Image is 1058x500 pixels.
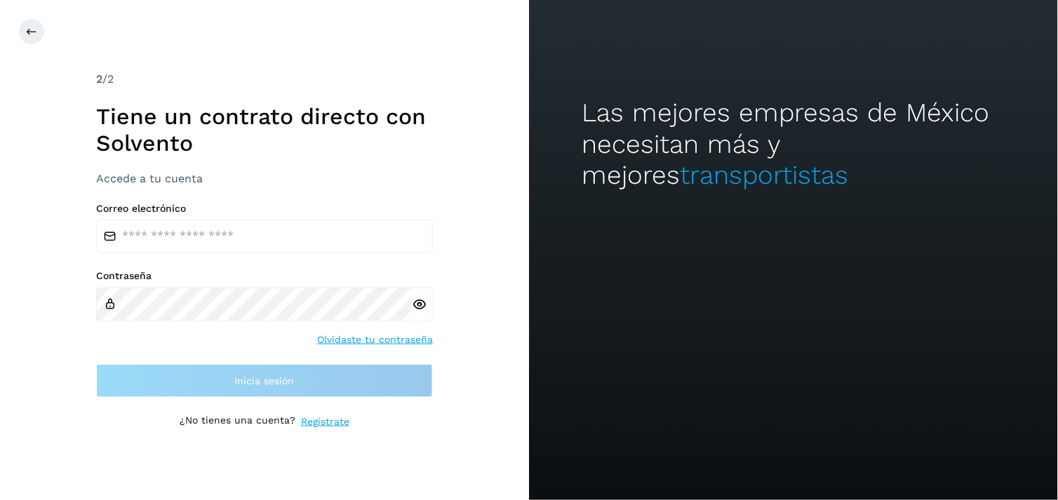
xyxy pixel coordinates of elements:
[96,364,433,398] button: Inicia sesión
[96,71,433,88] div: /2
[680,160,848,190] span: transportistas
[96,172,433,185] h3: Accede a tu cuenta
[317,332,433,347] a: Olvidaste tu contraseña
[96,203,433,215] label: Correo electrónico
[582,97,1005,191] h2: Las mejores empresas de México necesitan más y mejores
[96,103,433,157] h1: Tiene un contrato directo con Solvento
[96,72,102,86] span: 2
[301,414,349,429] a: Regístrate
[180,414,295,429] p: ¿No tienes una cuenta?
[235,376,295,386] span: Inicia sesión
[96,270,433,282] label: Contraseña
